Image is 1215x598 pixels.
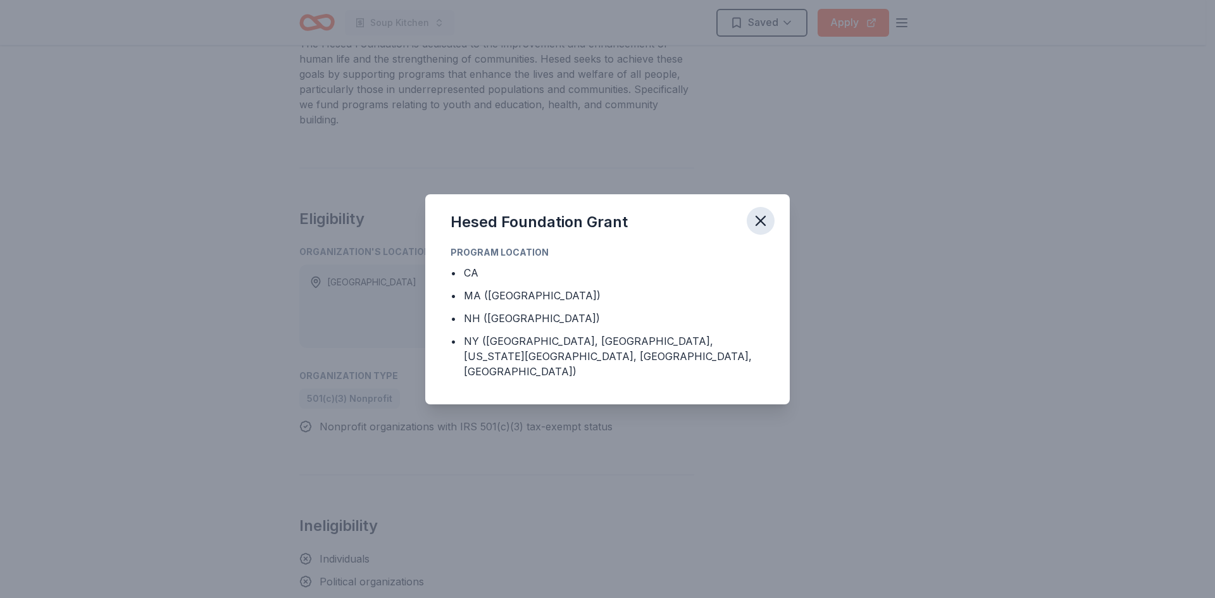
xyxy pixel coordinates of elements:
[464,288,601,303] div: MA ([GEOGRAPHIC_DATA])
[451,288,456,303] div: •
[464,333,764,379] div: NY ([GEOGRAPHIC_DATA], [GEOGRAPHIC_DATA], [US_STATE][GEOGRAPHIC_DATA], [GEOGRAPHIC_DATA], [GEOGRA...
[451,245,764,260] div: Program Location
[451,212,628,232] div: Hesed Foundation Grant
[451,311,456,326] div: •
[464,265,478,280] div: CA
[451,265,456,280] div: •
[451,333,456,349] div: •
[464,311,600,326] div: NH ([GEOGRAPHIC_DATA])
